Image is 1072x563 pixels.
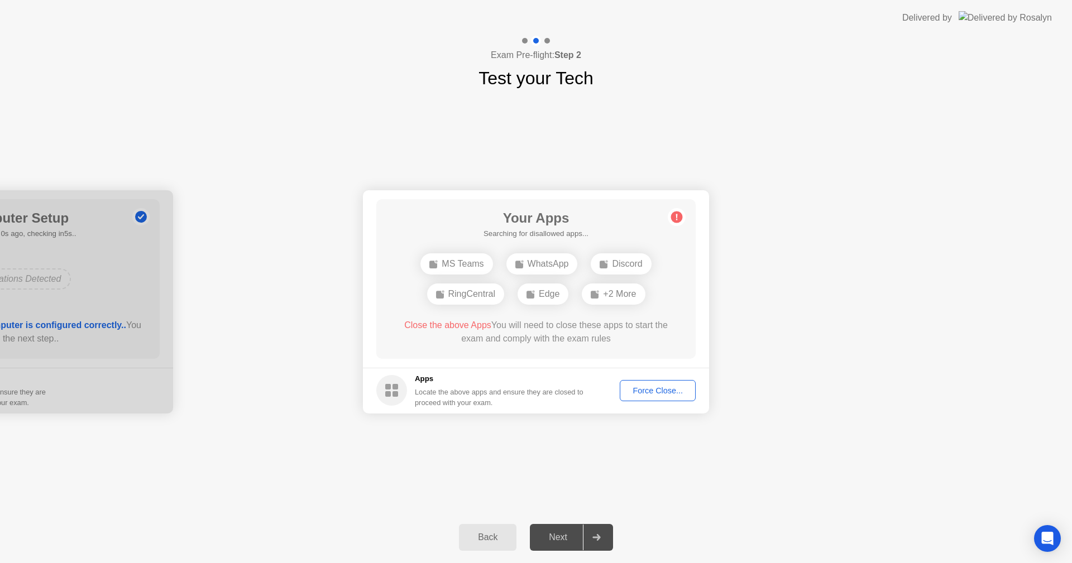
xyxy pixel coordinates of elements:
h5: Searching for disallowed apps... [484,228,588,239]
h4: Exam Pre-flight: [491,49,581,62]
div: WhatsApp [506,253,578,275]
div: +2 More [582,283,645,305]
h1: Your Apps [484,208,588,228]
span: Close the above Apps [404,320,491,330]
div: Discord [591,253,651,275]
button: Back [459,524,516,551]
div: Force Close... [624,386,692,395]
h5: Apps [415,373,584,384]
img: Delivered by Rosalyn [959,11,1052,24]
div: Locate the above apps and ensure they are closed to proceed with your exam. [415,387,584,408]
div: RingCentral [427,283,504,305]
b: Step 2 [554,50,581,60]
button: Force Close... [620,380,696,401]
div: Delivered by [902,11,952,25]
h1: Test your Tech [478,65,594,92]
div: MS Teams [420,253,492,275]
div: Open Intercom Messenger [1034,525,1061,552]
div: Back [462,532,513,542]
div: Next [533,532,583,542]
div: Edge [518,283,568,305]
div: You will need to close these apps to start the exam and comply with the exam rules [393,319,680,345]
button: Next [530,524,613,551]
